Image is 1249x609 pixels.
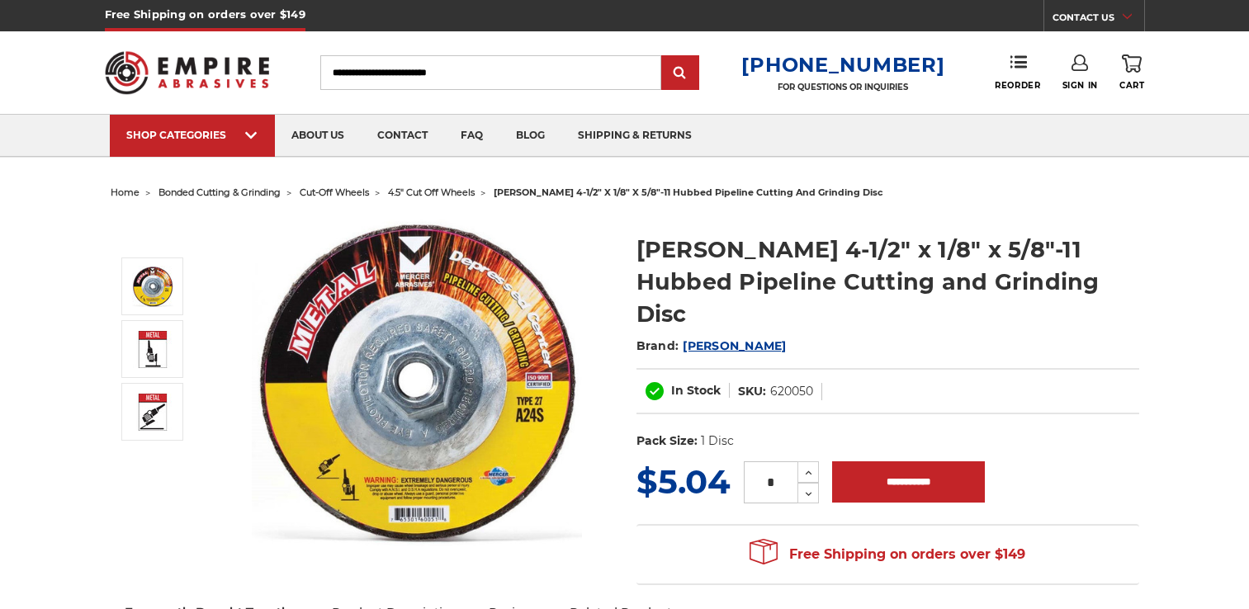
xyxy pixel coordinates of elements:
[636,234,1139,330] h1: [PERSON_NAME] 4-1/2" x 1/8" x 5/8"-11 Hubbed Pipeline Cutting and Grinding Disc
[995,54,1040,90] a: Reorder
[1053,8,1144,31] a: CONTACT US
[105,40,270,105] img: Empire Abrasives
[636,338,679,353] span: Brand:
[444,115,499,157] a: faq
[126,129,258,141] div: SHOP CATEGORIES
[1119,54,1144,91] a: Cart
[770,383,813,400] dd: 620050
[664,57,697,90] input: Submit
[499,115,561,157] a: blog
[1119,80,1144,91] span: Cart
[636,461,731,502] span: $5.04
[132,394,173,431] img: Mercer 4-1/2" x 1/8" x 5/8"-11 Hubbed Pipeline Cutting and Grinding Disc
[132,266,173,307] img: Mercer 4-1/2" x 1/8" x 5/8"-11 Hubbed Cutting and Light Grinding Wheel
[275,115,361,157] a: about us
[741,53,944,77] a: [PHONE_NUMBER]
[1062,80,1098,91] span: Sign In
[361,115,444,157] a: contact
[738,383,766,400] dt: SKU:
[494,186,883,198] span: [PERSON_NAME] 4-1/2" x 1/8" x 5/8"-11 hubbed pipeline cutting and grinding disc
[252,216,582,546] img: Mercer 4-1/2" x 1/8" x 5/8"-11 Hubbed Cutting and Light Grinding Wheel
[995,80,1040,91] span: Reorder
[111,186,140,198] a: home
[750,538,1025,571] span: Free Shipping on orders over $149
[741,82,944,92] p: FOR QUESTIONS OR INQUIRIES
[388,186,475,198] a: 4.5" cut off wheels
[158,186,281,198] a: bonded cutting & grinding
[671,383,721,398] span: In Stock
[701,432,734,450] dd: 1 Disc
[561,115,708,157] a: shipping & returns
[683,338,786,353] a: [PERSON_NAME]
[636,432,698,450] dt: Pack Size:
[300,186,369,198] a: cut-off wheels
[132,331,173,368] img: Mercer 4-1/2" x 1/8" x 5/8"-11 Hubbed Pipeline Cutting and Grinding Disc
